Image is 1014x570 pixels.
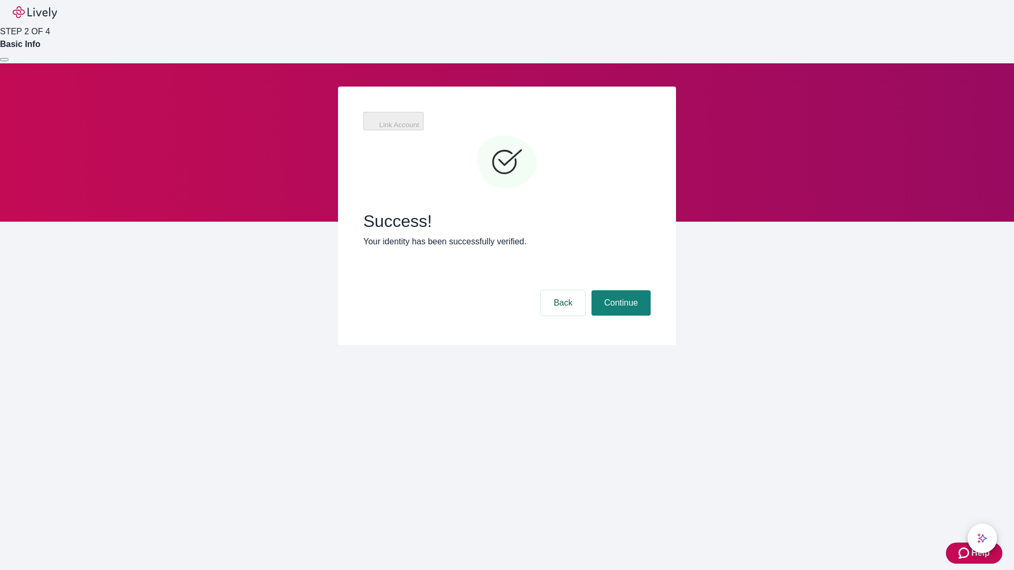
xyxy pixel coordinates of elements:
button: Zendesk support iconHelp [946,543,1002,564]
button: Link Account [363,112,424,130]
svg: Lively AI Assistant [977,533,988,544]
svg: Zendesk support icon [959,547,971,559]
svg: Checkmark icon [475,131,539,194]
button: Continue [591,290,651,316]
button: Back [541,290,585,316]
span: Success! [363,211,651,231]
span: Help [971,547,990,559]
p: Your identity has been successfully verified. [363,235,651,248]
button: chat [968,524,997,553]
img: Lively [13,6,57,19]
